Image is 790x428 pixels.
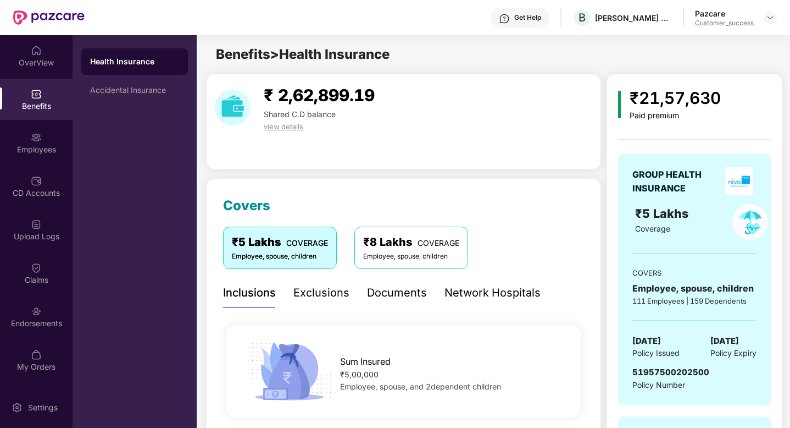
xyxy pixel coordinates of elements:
span: Coverage [635,224,670,233]
span: [DATE] [710,334,739,348]
div: Exclusions [293,284,349,301]
div: Paid premium [630,111,721,120]
div: [PERSON_NAME] SOLUTIONS INDIA PRIVATE LIMITED [595,13,672,23]
span: COVERAGE [418,238,459,248]
span: ₹ 2,62,899.19 [264,85,375,105]
span: Benefits > Health Insurance [216,46,390,62]
img: svg+xml;base64,PHN2ZyBpZD0iQ2xhaW0iIHhtbG5zPSJodHRwOi8vd3d3LnczLm9yZy8yMDAwL3N2ZyIgd2lkdGg9IjIwIi... [31,262,42,273]
div: ₹5,00,000 [340,369,564,381]
img: svg+xml;base64,PHN2ZyBpZD0iRHJvcGRvd24tMzJ4MzIiIHhtbG5zPSJodHRwOi8vd3d3LnczLm9yZy8yMDAwL3N2ZyIgd2... [766,13,775,22]
div: ₹21,57,630 [630,85,721,111]
img: svg+xml;base64,PHN2ZyBpZD0iQmVuZWZpdHMiIHhtbG5zPSJodHRwOi8vd3d3LnczLm9yZy8yMDAwL3N2ZyIgd2lkdGg9Ij... [31,89,42,100]
img: svg+xml;base64,PHN2ZyBpZD0iVXBsb2FkX0xvZ3MiIGRhdGEtbmFtZT0iVXBsb2FkIExvZ3MiIHhtbG5zPSJodHRwOi8vd3... [31,219,42,230]
img: icon [618,91,621,118]
div: Employee, spouse, children [363,251,459,262]
span: Policy Number [632,380,685,389]
div: Accidental Insurance [90,86,179,95]
span: COVERAGE [286,238,328,248]
span: 51957500202500 [632,367,709,377]
div: ₹8 Lakhs [363,234,459,251]
img: svg+xml;base64,PHN2ZyBpZD0iTXlfT3JkZXJzIiBkYXRhLW5hbWU9Ik15IE9yZGVycyIgeG1sbnM9Imh0dHA6Ly93d3cudz... [31,349,42,360]
div: GROUP HEALTH INSURANCE [632,168,721,195]
span: Policy Expiry [710,347,756,359]
img: download [215,90,251,125]
img: svg+xml;base64,PHN2ZyBpZD0iSGVscC0zMngzMiIgeG1sbnM9Imh0dHA6Ly93d3cudzMub3JnLzIwMDAvc3ZnIiB3aWR0aD... [499,13,510,24]
span: Shared C.D balance [264,109,336,119]
span: [DATE] [632,334,661,348]
img: svg+xml;base64,PHN2ZyBpZD0iQ0RfQWNjb3VudHMiIGRhdGEtbmFtZT0iQ0QgQWNjb3VudHMiIHhtbG5zPSJodHRwOi8vd3... [31,175,42,186]
span: Employee, spouse, and 2dependent children [340,382,501,391]
div: Employee, spouse, children [232,251,328,262]
div: Pazcare [695,8,754,19]
img: insurerLogo [725,167,753,195]
img: svg+xml;base64,PHN2ZyBpZD0iRW1wbG95ZWVzIiB4bWxucz0iaHR0cDovL3d3dy53My5vcmcvMjAwMC9zdmciIHdpZHRoPS... [31,132,42,143]
div: Documents [367,284,427,301]
img: svg+xml;base64,PHN2ZyBpZD0iRW5kb3JzZW1lbnRzIiB4bWxucz0iaHR0cDovL3d3dy53My5vcmcvMjAwMC9zdmciIHdpZH... [31,306,42,317]
img: svg+xml;base64,PHN2ZyBpZD0iSG9tZSIgeG1sbnM9Imh0dHA6Ly93d3cudzMub3JnLzIwMDAvc3ZnIiB3aWR0aD0iMjAiIG... [31,45,42,56]
div: ₹5 Lakhs [232,234,328,251]
span: Sum Insured [340,355,391,369]
span: ₹5 Lakhs [635,206,692,221]
div: Inclusions [223,284,276,301]
span: view details [264,122,303,131]
img: icon [243,339,336,404]
span: Covers [223,197,270,213]
div: Customer_success [695,19,754,28]
span: B [578,11,586,24]
div: 111 Employees | 159 Dependents [632,295,756,306]
div: Get Help [514,13,541,22]
img: policyIcon [732,204,768,240]
div: Health Insurance [90,56,179,67]
div: Network Hospitals [444,284,541,301]
img: svg+xml;base64,PHN2ZyBpZD0iU2V0dGluZy0yMHgyMCIgeG1sbnM9Imh0dHA6Ly93d3cudzMub3JnLzIwMDAvc3ZnIiB3aW... [12,402,23,413]
div: COVERS [632,267,756,278]
span: Policy Issued [632,347,680,359]
div: Employee, spouse, children [632,282,756,295]
img: New Pazcare Logo [13,10,85,25]
div: Settings [25,402,61,413]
